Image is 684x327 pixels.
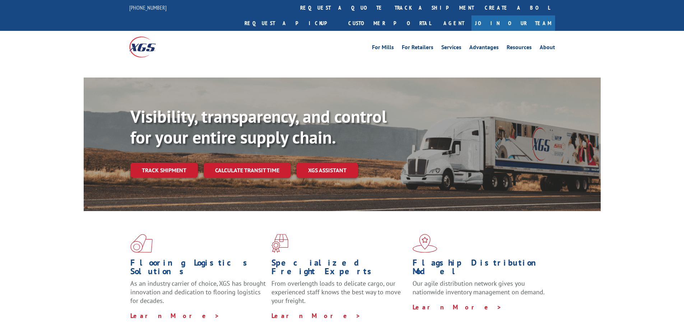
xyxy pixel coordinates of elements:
[372,45,394,52] a: For Mills
[413,303,502,311] a: Learn More >
[130,258,266,279] h1: Flooring Logistics Solutions
[343,15,436,31] a: Customer Portal
[271,234,288,253] img: xgs-icon-focused-on-flooring-red
[297,163,358,178] a: XGS ASSISTANT
[239,15,343,31] a: Request a pickup
[130,105,387,148] b: Visibility, transparency, and control for your entire supply chain.
[402,45,433,52] a: For Retailers
[413,258,548,279] h1: Flagship Distribution Model
[271,312,361,320] a: Learn More >
[436,15,471,31] a: Agent
[130,234,153,253] img: xgs-icon-total-supply-chain-intelligence-red
[130,279,266,305] span: As an industry carrier of choice, XGS has brought innovation and dedication to flooring logistics...
[129,4,167,11] a: [PHONE_NUMBER]
[413,279,545,296] span: Our agile distribution network gives you nationwide inventory management on demand.
[130,163,198,178] a: Track shipment
[471,15,555,31] a: Join Our Team
[130,312,220,320] a: Learn More >
[540,45,555,52] a: About
[204,163,291,178] a: Calculate transit time
[413,234,437,253] img: xgs-icon-flagship-distribution-model-red
[271,258,407,279] h1: Specialized Freight Experts
[469,45,499,52] a: Advantages
[507,45,532,52] a: Resources
[271,279,407,311] p: From overlength loads to delicate cargo, our experienced staff knows the best way to move your fr...
[441,45,461,52] a: Services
